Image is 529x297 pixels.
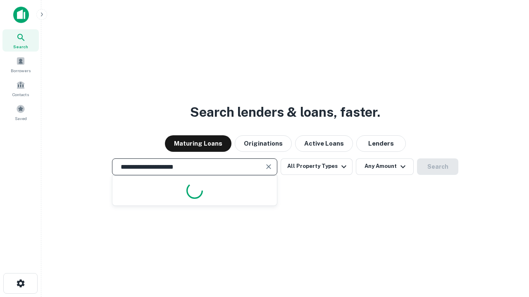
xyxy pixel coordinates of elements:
[356,135,406,152] button: Lenders
[295,135,353,152] button: Active Loans
[356,158,414,175] button: Any Amount
[13,7,29,23] img: capitalize-icon.png
[263,161,274,172] button: Clear
[13,43,28,50] span: Search
[190,102,380,122] h3: Search lenders & loans, faster.
[235,135,292,152] button: Originations
[2,29,39,52] a: Search
[165,135,231,152] button: Maturing Loans
[2,53,39,75] a: Borrowers
[2,77,39,99] a: Contacts
[15,115,27,122] span: Saved
[488,231,529,271] iframe: Chat Widget
[11,67,31,74] span: Borrowers
[12,91,29,98] span: Contacts
[281,158,353,175] button: All Property Types
[2,101,39,123] a: Saved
